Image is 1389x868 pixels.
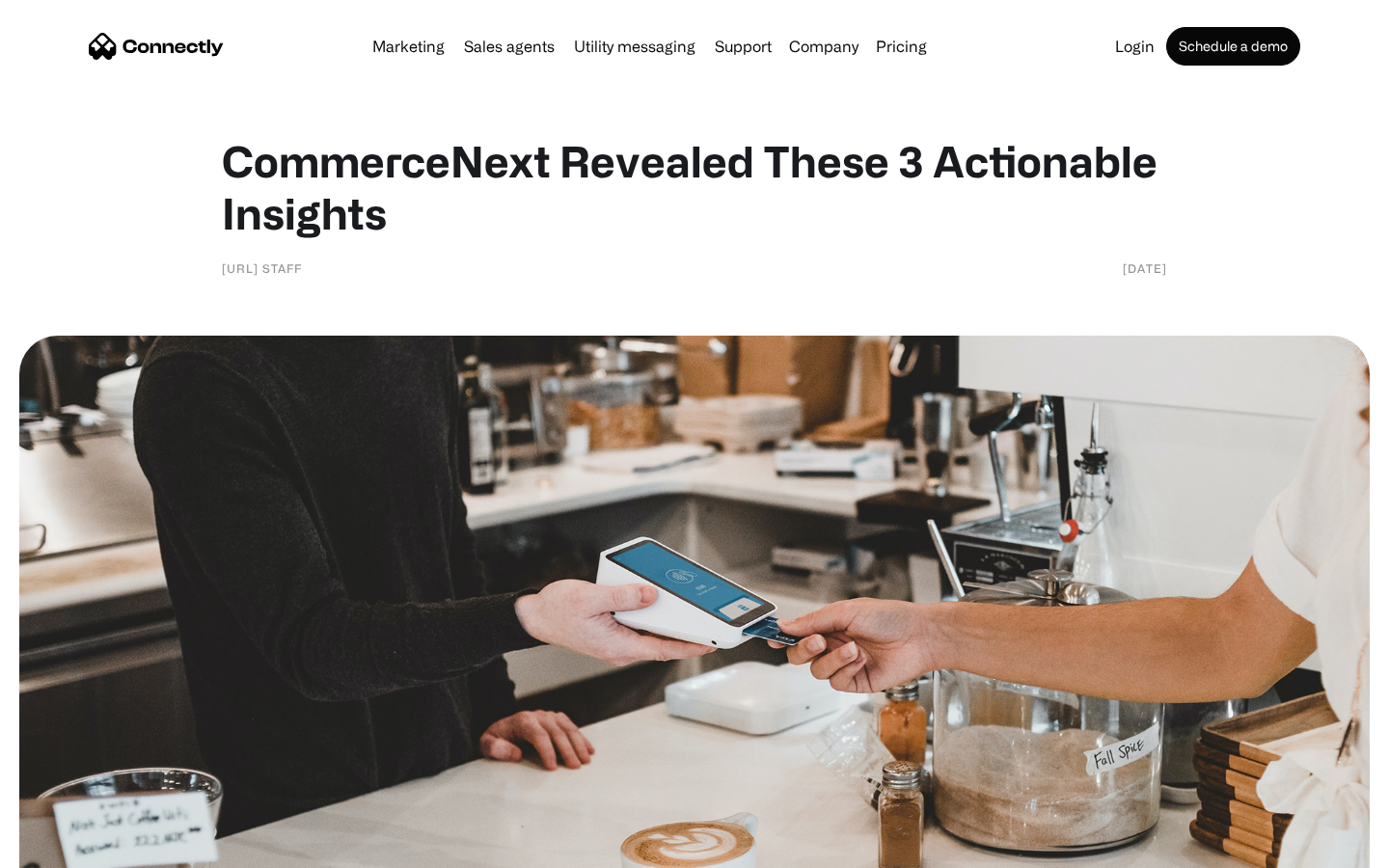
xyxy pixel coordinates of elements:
[39,834,116,861] ul: Language list
[868,39,935,54] a: Pricing
[19,834,116,861] aside: Language selected: English
[222,135,1167,239] h1: CommerceNext Revealed These 3 Actionable Insights
[222,258,302,278] div: [URL] Staff
[566,39,703,54] a: Utility messaging
[89,32,224,61] a: home
[783,33,864,60] div: Company
[1107,39,1162,54] a: Login
[707,39,779,54] a: Support
[1123,258,1167,278] div: [DATE]
[365,39,452,54] a: Marketing
[1166,27,1300,66] a: Schedule a demo
[456,39,562,54] a: Sales agents
[789,33,858,60] div: Company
